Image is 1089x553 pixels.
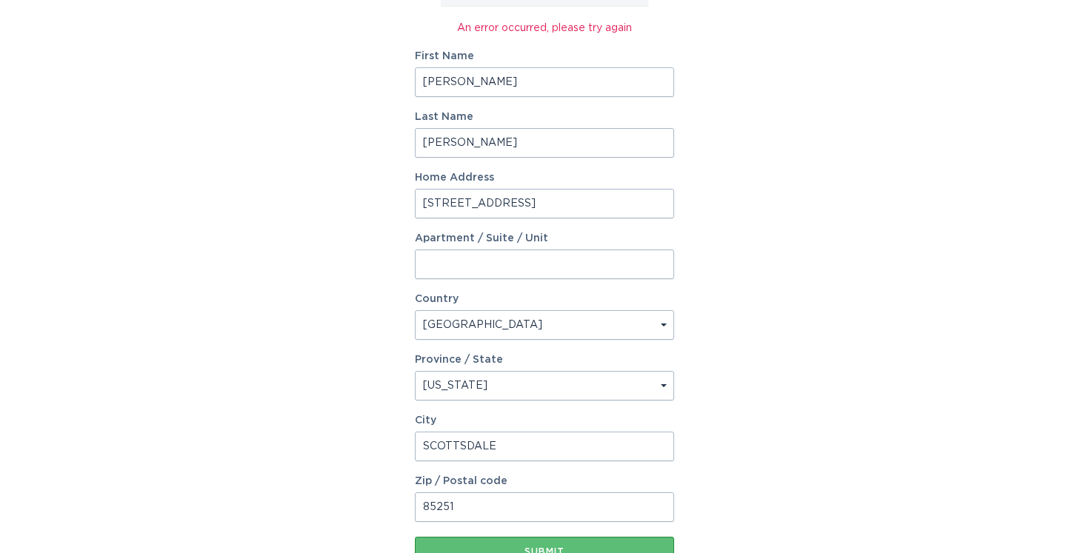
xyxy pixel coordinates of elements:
[415,355,503,365] label: Province / State
[415,233,674,244] label: Apartment / Suite / Unit
[415,476,674,486] label: Zip / Postal code
[415,51,674,61] label: First Name
[415,112,674,122] label: Last Name
[415,20,674,36] div: An error occurred, please try again
[415,172,674,183] label: Home Address
[415,294,459,304] label: Country
[415,415,674,426] label: City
